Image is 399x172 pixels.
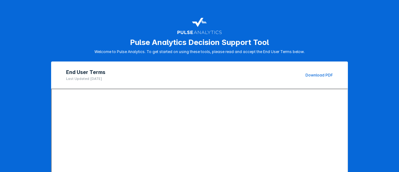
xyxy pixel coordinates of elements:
[177,15,222,35] img: pulse-logo-user-terms.svg
[305,73,333,77] a: Download PDF
[66,76,105,81] p: Last Updated: [DATE]
[130,38,269,47] h1: Pulse Analytics Decision Support Tool
[66,69,105,75] h2: End User Terms
[94,49,305,54] p: Welcome to Pulse Analytics. To get started on using these tools, please read and accept the End U...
